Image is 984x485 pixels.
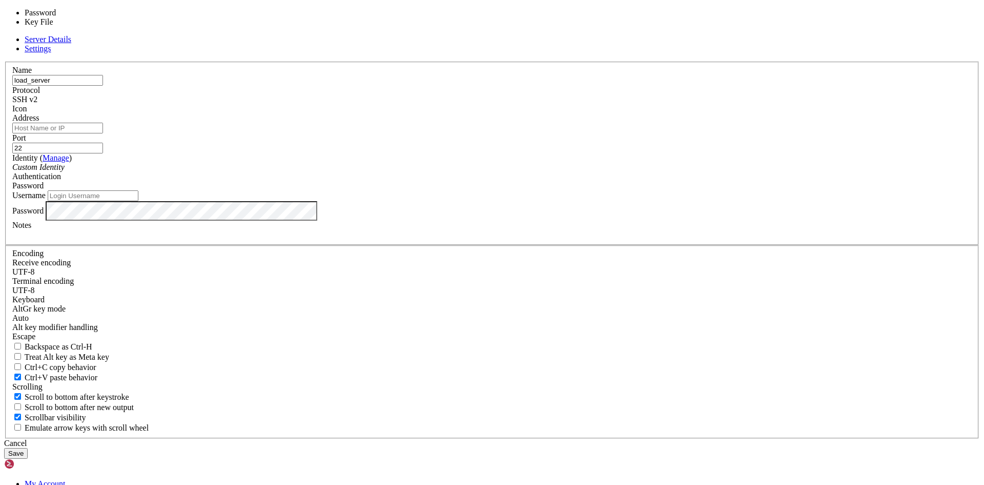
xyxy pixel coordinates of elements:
[12,393,129,401] label: Whether to scroll to the bottom on any keystroke.
[12,66,32,74] label: Name
[12,172,61,181] label: Authentication
[12,314,29,322] span: Auto
[25,35,71,44] a: Server Details
[12,267,35,276] span: UTF-8
[12,323,98,332] label: Controls how the Alt key is handled. Escape: Send an ESC prefix. 8-Bit: Add 128 to the typed char...
[14,353,21,360] input: Treat Alt key as Meta key
[12,163,65,171] i: Custom Identity
[14,393,21,400] input: Scroll to bottom after keystroke
[25,363,96,372] span: Ctrl+C copy behavior
[12,277,74,285] label: The default terminal encoding. ISO-2022 enables character map translations (like graphics maps). ...
[12,423,149,432] label: When using the alternative screen buffer, and DECCKM (Application Cursor Keys) is active, mouse w...
[25,423,149,432] span: Emulate arrow keys with scroll wheel
[12,332,35,341] span: Escape
[12,86,40,94] label: Protocol
[12,295,45,304] label: Keyboard
[12,123,103,133] input: Host Name or IP
[25,44,51,53] a: Settings
[12,153,72,162] label: Identity
[25,403,134,412] span: Scroll to bottom after new output
[12,413,86,422] label: The vertical scrollbar mode.
[25,8,110,17] li: Password
[4,448,28,459] button: Save
[25,373,97,382] span: Ctrl+V paste behavior
[12,353,109,361] label: Whether the Alt key acts as a Meta key or as a distinct Alt key.
[12,95,972,104] div: SSH v2
[25,393,129,401] span: Scroll to bottom after keystroke
[14,374,21,380] input: Ctrl+V paste behavior
[14,343,21,350] input: Backspace as Ctrl-H
[25,17,110,27] li: Key File
[12,314,972,323] div: Auto
[12,286,35,295] span: UTF-8
[12,221,31,229] label: Notes
[12,382,43,391] label: Scrolling
[12,304,66,313] label: Set the expected encoding for data received from the host. If the encodings do not match, visual ...
[12,113,39,122] label: Address
[12,133,26,142] label: Port
[12,143,103,153] input: Port Number
[12,75,103,86] input: Server Name
[14,414,21,420] input: Scrollbar visibility
[12,181,44,190] span: Password
[12,373,97,382] label: Ctrl+V pastes if true, sends ^V to host if false. Ctrl+Shift+V sends ^V to host if true, pastes i...
[43,153,69,162] a: Manage
[12,403,134,412] label: Scroll to bottom after new output.
[4,459,63,469] img: Shellngn
[12,181,972,190] div: Password
[12,363,96,372] label: Ctrl-C copies if true, send ^C to host if false. Ctrl-Shift-C sends ^C to host if true, copies if...
[14,424,21,431] input: Emulate arrow keys with scroll wheel
[14,363,21,370] input: Ctrl+C copy behavior
[12,286,972,295] div: UTF-8
[12,249,44,258] label: Encoding
[12,332,972,341] div: Escape
[4,439,980,448] div: Cancel
[12,191,46,200] label: Username
[12,104,27,113] label: Icon
[12,267,972,277] div: UTF-8
[12,258,71,267] label: Set the expected encoding for data received from the host. If the encodings do not match, visual ...
[25,353,109,361] span: Treat Alt key as Meta key
[25,413,86,422] span: Scrollbar visibility
[12,95,37,104] span: SSH v2
[12,342,92,351] label: If true, the backspace should send BS ('\x08', aka ^H). Otherwise the backspace key should send '...
[40,153,72,162] span: ( )
[48,190,138,201] input: Login Username
[12,206,44,215] label: Password
[25,342,92,351] span: Backspace as Ctrl-H
[12,163,972,172] div: Custom Identity
[14,403,21,410] input: Scroll to bottom after new output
